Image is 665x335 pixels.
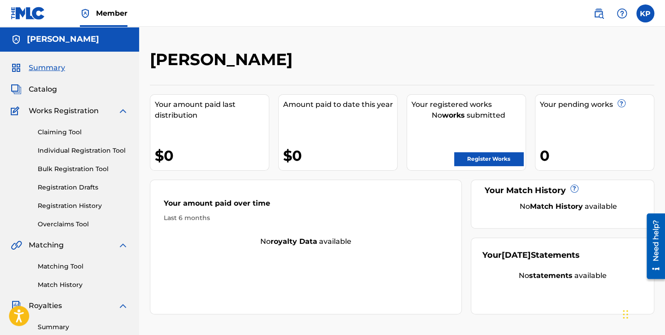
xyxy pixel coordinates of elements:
[150,49,297,70] h2: [PERSON_NAME]
[11,34,22,45] img: Accounts
[482,249,580,261] div: Your Statements
[118,106,128,116] img: expand
[618,100,625,107] span: ?
[411,99,525,110] div: Your registered works
[29,84,57,95] span: Catalog
[283,99,397,110] div: Amount paid to date this year
[38,262,128,271] a: Matching Tool
[530,202,583,211] strong: Match History
[38,128,128,137] a: Claiming Tool
[27,34,99,44] h5: Konkrete Jones
[11,62,22,73] img: Summary
[502,250,531,260] span: [DATE]
[118,300,128,311] img: expand
[11,106,22,116] img: Works Registration
[38,322,128,332] a: Summary
[155,99,269,121] div: Your amount paid last distribution
[164,213,448,223] div: Last 6 months
[164,198,448,213] div: Your amount paid over time
[617,8,627,19] img: help
[29,106,99,116] span: Works Registration
[11,7,45,20] img: MLC Logo
[38,183,128,192] a: Registration Drafts
[571,185,578,192] span: ?
[454,152,523,166] a: Register Works
[96,8,127,18] span: Member
[529,271,573,280] strong: statements
[11,240,22,251] img: Matching
[411,110,525,121] div: No submitted
[593,8,604,19] img: search
[482,270,643,281] div: No available
[482,185,643,197] div: Your Match History
[540,99,654,110] div: Your pending works
[590,4,608,22] a: Public Search
[640,210,665,282] iframe: Resource Center
[636,4,654,22] div: User Menu
[80,8,91,19] img: Top Rightsholder
[283,145,397,166] div: $0
[29,300,62,311] span: Royalties
[29,62,65,73] span: Summary
[155,145,269,166] div: $0
[613,4,631,22] div: Help
[442,111,465,119] strong: works
[29,240,64,251] span: Matching
[118,240,128,251] img: expand
[271,237,317,246] strong: royalty data
[38,164,128,174] a: Bulk Registration Tool
[38,201,128,211] a: Registration History
[623,301,628,328] div: Drag
[11,84,22,95] img: Catalog
[11,62,65,73] a: SummarySummary
[11,84,57,95] a: CatalogCatalog
[11,300,22,311] img: Royalties
[38,146,128,155] a: Individual Registration Tool
[38,220,128,229] a: Overclaims Tool
[494,201,643,212] div: No available
[540,145,654,166] div: 0
[38,280,128,290] a: Match History
[150,236,461,247] div: No available
[620,292,665,335] iframe: Chat Widget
